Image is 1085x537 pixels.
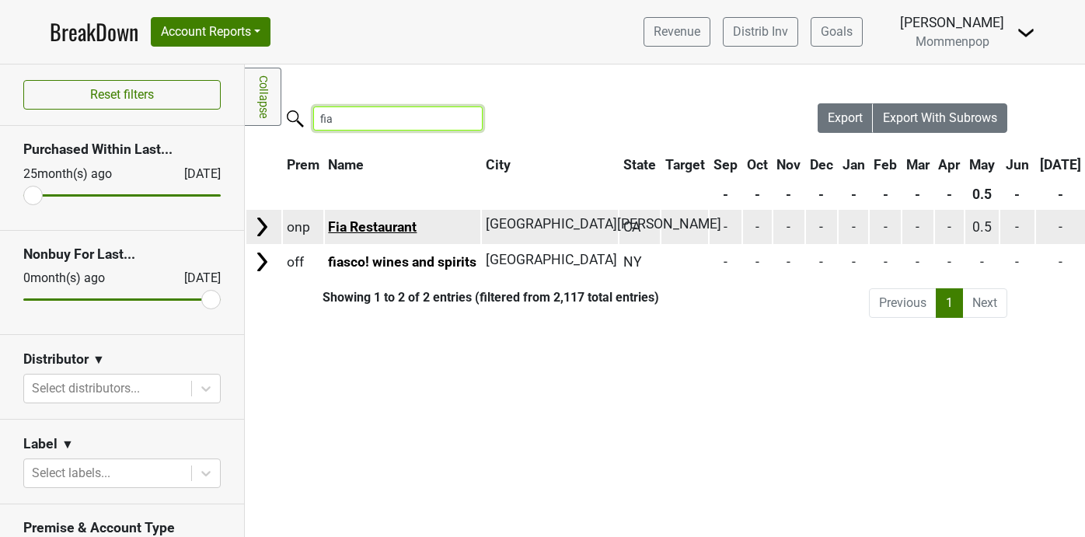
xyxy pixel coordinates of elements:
td: onp [283,210,323,243]
span: [GEOGRAPHIC_DATA] [486,252,617,267]
div: [DATE] [170,269,221,288]
th: Jan: activate to sort column ascending [839,151,869,179]
div: 0 month(s) ago [23,269,147,288]
span: - [916,254,919,270]
span: Name [328,157,364,173]
th: - [902,180,933,208]
th: - [1036,180,1085,208]
span: - [852,254,856,270]
span: - [1059,219,1062,235]
span: - [947,254,951,270]
span: [GEOGRAPHIC_DATA][PERSON_NAME] [486,216,721,232]
th: - [743,180,772,208]
th: - [870,180,901,208]
span: - [755,219,759,235]
span: - [916,219,919,235]
button: Export [818,103,874,133]
a: 1 [936,288,963,318]
img: Arrow right [250,250,274,274]
th: Target: activate to sort column ascending [661,151,709,179]
th: - [710,180,741,208]
th: City: activate to sort column ascending [482,151,610,179]
button: Account Reports [151,17,270,47]
a: fiasco! wines and spirits [328,254,476,270]
th: Mar: activate to sort column ascending [902,151,933,179]
th: - [1000,180,1034,208]
span: Target [665,157,705,173]
th: Apr: activate to sort column ascending [935,151,965,179]
a: Revenue [644,17,710,47]
td: off [283,246,323,279]
span: CA [623,219,640,235]
span: - [884,219,888,235]
img: Arrow right [250,215,274,239]
a: Collapse [245,68,281,126]
span: - [1015,254,1019,270]
a: Goals [811,17,863,47]
span: - [884,254,888,270]
div: Showing 1 to 2 of 2 entries (filtered from 2,117 total entries) [245,290,659,305]
th: Oct: activate to sort column ascending [743,151,772,179]
span: Export [828,110,863,125]
button: Export With Subrows [873,103,1007,133]
h3: Distributor [23,351,89,368]
th: Name: activate to sort column ascending [325,151,481,179]
span: NY [623,254,642,270]
h3: Label [23,436,58,452]
th: 0.5 [965,180,999,208]
th: - [839,180,869,208]
span: - [819,219,823,235]
span: Mommenpop [916,34,989,49]
th: State: activate to sort column ascending [619,151,660,179]
span: - [724,254,727,270]
span: - [947,219,951,235]
span: ▼ [61,435,74,454]
span: - [755,254,759,270]
span: - [852,219,856,235]
span: Prem [287,157,319,173]
span: - [787,219,790,235]
th: Jul: activate to sort column ascending [1036,151,1085,179]
span: - [787,254,790,270]
div: 25 month(s) ago [23,165,147,183]
th: - [806,180,837,208]
div: [PERSON_NAME] [900,12,1004,33]
th: - [773,180,805,208]
h3: Premise & Account Type [23,520,221,536]
th: May: activate to sort column ascending [965,151,999,179]
h3: Purchased Within Last... [23,141,221,158]
th: Nov: activate to sort column ascending [773,151,805,179]
th: Jun: activate to sort column ascending [1000,151,1034,179]
img: Dropdown Menu [1017,23,1035,42]
span: - [1015,219,1019,235]
span: Export With Subrows [883,110,997,125]
th: Feb: activate to sort column ascending [870,151,901,179]
th: Sep: activate to sort column ascending [710,151,741,179]
span: ▼ [92,350,105,369]
span: - [819,254,823,270]
a: Distrib Inv [723,17,798,47]
th: Prem: activate to sort column ascending [283,151,323,179]
span: - [980,254,984,270]
button: Reset filters [23,80,221,110]
span: - [1059,254,1062,270]
th: - [935,180,965,208]
a: BreakDown [50,16,138,48]
span: 0.5 [972,219,992,235]
a: Fia Restaurant [328,219,417,235]
th: &nbsp;: activate to sort column ascending [246,151,281,179]
span: - [724,219,727,235]
div: [DATE] [170,165,221,183]
th: Dec: activate to sort column ascending [806,151,837,179]
h3: Nonbuy For Last... [23,246,221,263]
